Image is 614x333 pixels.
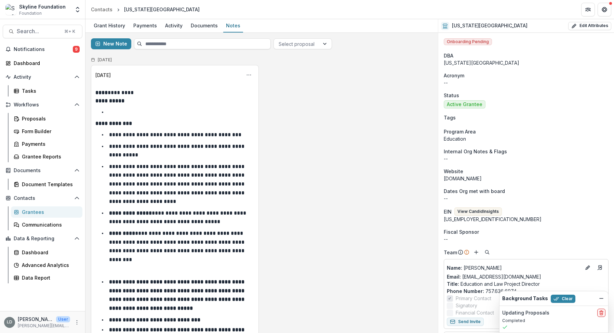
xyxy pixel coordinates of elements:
p: Education [444,135,609,142]
span: Activity [14,74,71,80]
div: Contacts [91,6,112,13]
span: Acronym [444,72,464,79]
h2: Updating Proposals [502,310,549,316]
button: Notifications9 [3,44,82,55]
a: Data Report [11,272,82,283]
p: 757.636.6974 [447,287,605,295]
p: EIN [444,208,452,215]
div: Documents [188,21,221,30]
a: Payments [131,19,160,33]
div: Skyline Foundation [19,3,66,10]
div: Advanced Analytics [22,261,77,269]
div: Proposals [22,115,77,122]
span: DBA [444,52,453,59]
a: Grantee Reports [11,151,82,162]
button: More [73,318,81,326]
button: delete [597,309,605,317]
span: Data & Reporting [14,236,71,242]
img: Skyline Foundation [5,4,16,15]
a: Documents [188,19,221,33]
a: Go to contact [595,262,605,273]
div: Grantee Reports [22,153,77,160]
a: Activity [162,19,185,33]
span: Workflows [14,102,71,108]
h2: [DATE] [98,57,112,62]
span: Financial Contact [456,309,494,316]
a: [DOMAIN_NAME] [444,176,482,181]
span: Title : [447,281,459,287]
div: Dashboard [14,60,77,67]
span: Tags [444,114,456,121]
a: Dashboard [11,247,82,258]
p: [PERSON_NAME][EMAIL_ADDRESS][DOMAIN_NAME] [18,323,70,329]
a: Proposals [11,113,82,124]
p: Education and Law Project Director [447,280,605,287]
span: Documents [14,168,71,174]
span: Active Grantee [447,102,482,107]
span: Dates Org met with board [444,188,505,195]
div: Payments [131,21,160,30]
span: Foundation [19,10,42,16]
button: Open entity switcher [73,3,82,16]
span: Status [444,92,459,99]
a: Advanced Analytics [11,259,82,271]
div: Payments [22,140,77,148]
span: Fiscal Sponsor [444,228,479,235]
span: Website [444,168,463,175]
a: Tasks [11,85,82,97]
button: Get Help [598,3,611,16]
a: Form Builder [11,126,82,137]
button: New Note [91,38,131,49]
button: Open Data & Reporting [3,233,82,244]
p: -- [444,155,609,162]
div: Communications [22,221,77,228]
p: Completed [502,318,605,324]
h2: [US_STATE][GEOGRAPHIC_DATA] [452,23,528,29]
span: Internal Org Notes & Flags [444,148,507,155]
p: [PERSON_NAME] [447,264,581,271]
span: Signatory [456,302,477,309]
div: Activity [162,21,185,30]
p: User [56,316,70,322]
div: Notes [223,21,243,30]
button: Edit Attributes [568,22,611,30]
span: Onboarding Pending [444,38,492,45]
span: Contacts [14,195,71,201]
button: View CandidInsights [454,207,502,216]
div: [US_STATE][GEOGRAPHIC_DATA] [444,59,609,66]
div: ⌘ + K [63,28,77,35]
button: Options [243,69,254,80]
div: Data Report [22,274,77,281]
button: Send Invite [447,318,484,326]
a: Dashboard [3,57,82,69]
button: Clear [551,295,575,303]
div: Grant History [91,21,128,30]
span: Primary Contact [456,295,491,302]
span: Email: [447,274,461,280]
a: Document Templates [11,179,82,190]
p: -- [444,79,609,86]
div: Document Templates [22,181,77,188]
span: Notifications [14,47,73,52]
button: Search... [3,25,82,38]
a: Payments [11,138,82,150]
h2: Background Tasks [502,296,548,302]
button: Edit [584,264,592,272]
div: -- [444,235,609,243]
div: Dashboard [22,249,77,256]
a: Communications [11,219,82,230]
div: Tasks [22,87,77,94]
button: Add [472,248,480,256]
div: Grantees [22,208,77,216]
div: Lisa Dinh [7,320,12,324]
a: Name: [PERSON_NAME] [447,264,581,271]
p: [PERSON_NAME] [18,316,53,323]
button: Open Contacts [3,193,82,204]
div: [US_EMPLOYER_IDENTIFICATION_NUMBER] [444,216,609,223]
a: Grant History [91,19,128,33]
span: 9 [73,46,80,53]
span: Name : [447,265,462,271]
a: Contacts [88,4,115,14]
span: Search... [17,28,60,35]
a: Notes [223,19,243,33]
